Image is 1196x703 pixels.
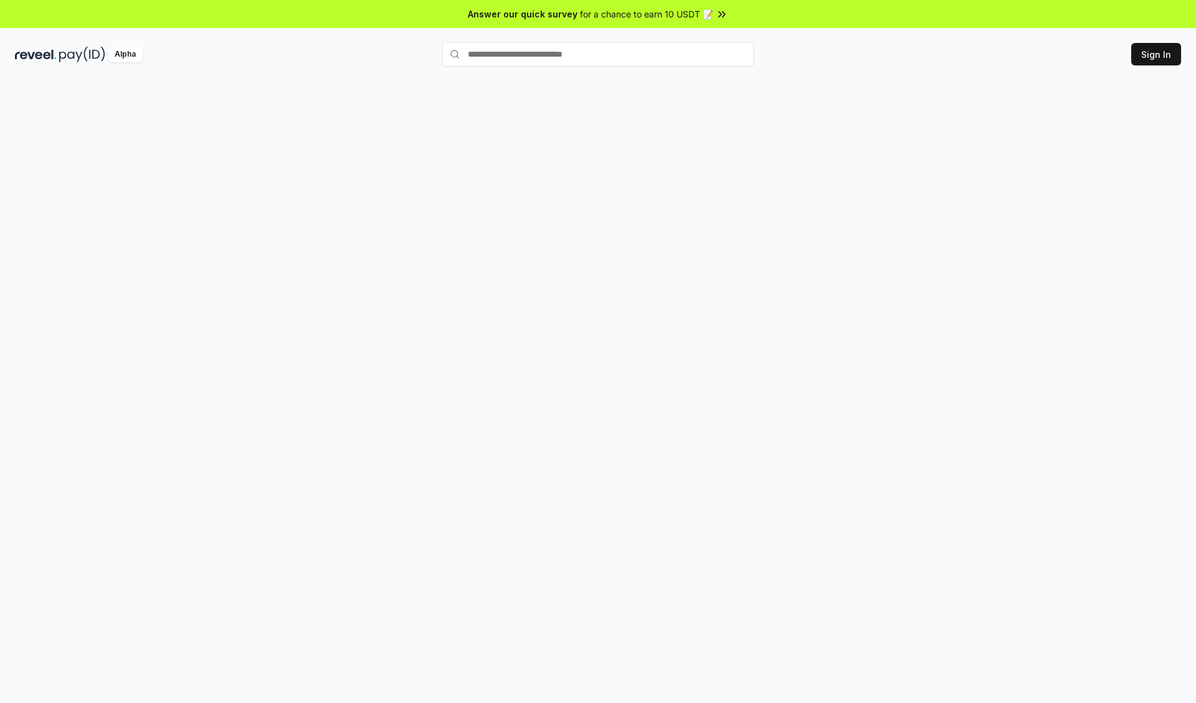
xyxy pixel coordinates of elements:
img: reveel_dark [15,47,57,62]
div: Alpha [108,47,143,62]
img: pay_id [59,47,105,62]
span: for a chance to earn 10 USDT 📝 [580,7,713,21]
button: Sign In [1131,43,1181,65]
span: Answer our quick survey [468,7,577,21]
